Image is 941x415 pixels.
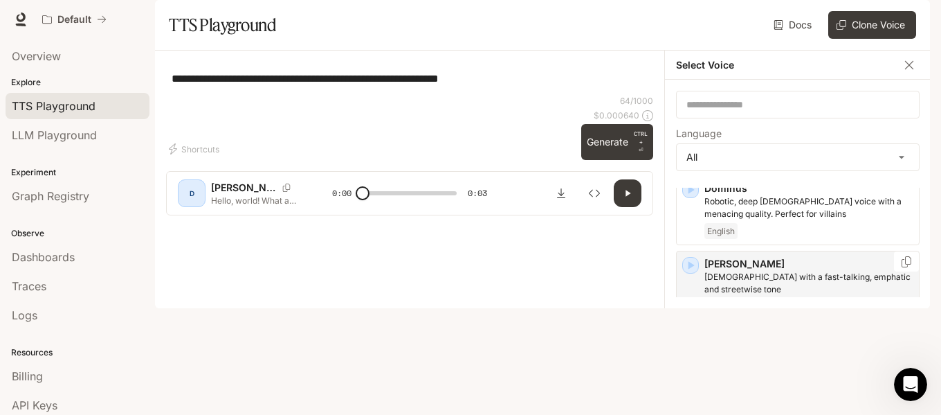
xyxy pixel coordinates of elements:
[277,184,296,192] button: Copy Voice ID
[828,11,916,39] button: Clone Voice
[677,144,919,170] div: All
[332,186,351,200] span: 0:00
[771,11,817,39] a: Docs
[36,6,113,33] button: All workspaces
[634,130,648,154] p: ⏎
[211,195,299,206] p: Hello, world! What a wonderful day to be a text-to-speech model!
[594,109,639,121] p: $ 0.000640
[704,182,913,195] p: Dominus
[894,368,927,401] iframe: Intercom live chat
[704,223,738,240] span: English
[634,130,648,146] p: CTRL +
[704,195,913,220] p: Robotic, deep male voice with a menacing quality. Perfect for villains
[181,182,203,204] div: D
[704,271,913,296] p: Male with a fast-talking, emphatic and streetwise tone
[704,257,913,271] p: [PERSON_NAME]
[211,181,277,195] p: [PERSON_NAME]
[57,14,91,26] p: Default
[581,124,653,160] button: GenerateCTRL +⏎
[620,95,653,107] p: 64 / 1000
[581,179,608,207] button: Inspect
[468,186,487,200] span: 0:03
[899,256,913,267] button: Copy Voice ID
[166,138,225,160] button: Shortcuts
[169,11,276,39] h1: TTS Playground
[676,129,722,139] p: Language
[547,179,575,207] button: Download audio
